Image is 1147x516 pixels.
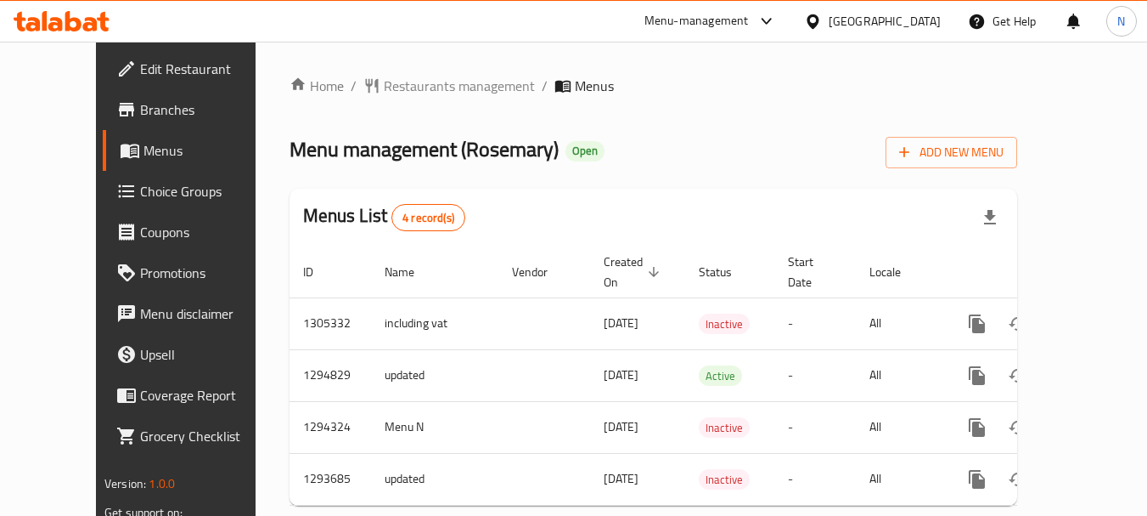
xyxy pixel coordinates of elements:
button: Change Status [998,407,1038,448]
span: Add New Menu [899,142,1004,163]
a: Coupons [103,212,288,252]
span: 4 record(s) [392,210,464,226]
div: Total records count [391,204,465,231]
a: Grocery Checklist [103,416,288,456]
span: Promotions [140,263,274,283]
span: Active [699,366,742,386]
span: Branches [140,99,274,120]
span: Grocery Checklist [140,426,274,446]
td: 1293685 [290,453,371,505]
div: Menu-management [644,11,749,31]
span: Open [565,144,604,158]
td: All [856,453,943,505]
span: Inactive [699,418,750,438]
button: Change Status [998,355,1038,396]
td: All [856,298,943,349]
a: Edit Restaurant [103,48,288,89]
button: Add New Menu [886,137,1017,168]
button: more [957,459,998,500]
div: [GEOGRAPHIC_DATA] [829,12,941,31]
span: Coupons [140,222,274,242]
a: Menu disclaimer [103,293,288,334]
a: Coverage Report [103,375,288,416]
span: Choice Groups [140,181,274,201]
a: Choice Groups [103,171,288,212]
span: Created On [604,252,665,292]
span: N [1117,12,1125,31]
span: Version: [104,473,146,495]
div: Inactive [699,417,750,438]
td: Menu N [371,401,498,453]
table: enhanced table [290,247,1133,506]
button: more [957,303,998,344]
th: Actions [943,247,1133,298]
span: Menus [143,140,274,161]
td: All [856,349,943,401]
span: 1.0.0 [149,473,175,495]
td: 1305332 [290,298,371,349]
td: 1294829 [290,349,371,401]
div: Active [699,366,742,386]
span: Status [699,262,754,282]
span: Menu management ( Rosemary ) [290,130,559,168]
a: Restaurants management [363,76,535,96]
td: 1294324 [290,401,371,453]
span: Name [385,262,436,282]
span: [DATE] [604,312,638,334]
td: - [774,349,856,401]
span: Vendor [512,262,570,282]
li: / [351,76,357,96]
span: Upsell [140,344,274,365]
td: updated [371,349,498,401]
span: Restaurants management [384,76,535,96]
td: updated [371,453,498,505]
nav: breadcrumb [290,76,1017,96]
a: Promotions [103,252,288,293]
button: Change Status [998,459,1038,500]
button: more [957,355,998,396]
a: Home [290,76,344,96]
span: Inactive [699,470,750,490]
a: Upsell [103,334,288,375]
div: Inactive [699,469,750,490]
a: Branches [103,89,288,130]
li: / [542,76,548,96]
span: ID [303,262,335,282]
a: Menus [103,130,288,171]
td: - [774,453,856,505]
div: Inactive [699,314,750,334]
button: more [957,407,998,448]
div: Export file [970,197,1010,238]
td: All [856,401,943,453]
span: [DATE] [604,364,638,386]
td: - [774,401,856,453]
span: [DATE] [604,416,638,438]
div: Open [565,141,604,162]
span: [DATE] [604,468,638,490]
span: Menus [575,76,614,96]
td: - [774,298,856,349]
h2: Menus List [303,203,465,231]
span: Inactive [699,315,750,334]
span: Coverage Report [140,385,274,405]
td: including vat [371,298,498,349]
button: Change Status [998,303,1038,344]
span: Start Date [788,252,835,292]
span: Menu disclaimer [140,303,274,324]
span: Edit Restaurant [140,59,274,79]
span: Locale [869,262,923,282]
